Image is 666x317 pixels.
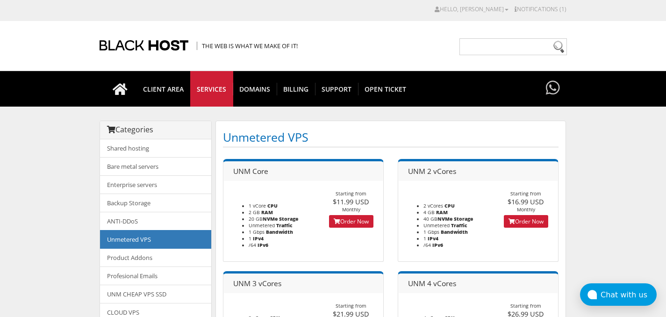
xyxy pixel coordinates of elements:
b: IPv4 [428,235,438,242]
span: Billing [277,83,315,95]
span: /64 [423,242,431,248]
span: The Web is what we make of it! [197,42,298,50]
a: Profesional Emails [100,267,211,285]
a: Order Now [329,215,373,228]
span: 1 [423,235,426,242]
b: RAM [261,209,273,216]
span: 2 vCores [423,202,443,209]
span: 2 GB [249,209,260,216]
span: 20 GB [249,216,278,222]
span: SERVICES [190,83,233,95]
a: SERVICES [190,71,233,107]
b: Traffic [451,222,467,229]
a: Have questions? [544,71,562,106]
b: Bandwidth [441,229,468,235]
span: 1 Gbps [249,229,265,235]
b: IPv4 [253,235,264,242]
b: Bandwidth [266,229,293,235]
div: Chat with us [601,290,657,299]
span: Support [315,83,358,95]
span: Open Ticket [358,83,413,95]
b: NVMe [437,216,452,222]
span: 4 GB [423,209,435,216]
span: UNM Core [233,166,268,176]
a: Enterprise servers [100,175,211,194]
b: Storage [279,216,298,222]
a: Go to homepage [103,71,137,107]
h3: Categories [107,126,204,134]
span: UNM 3 vCores [233,278,281,288]
a: Bare metal servers [100,157,211,176]
b: CPU [267,202,278,209]
span: Unmetered [423,222,450,229]
a: Billing [277,71,315,107]
input: Need help? [459,38,567,55]
span: CLIENT AREA [136,83,191,95]
a: Product Addons [100,248,211,267]
a: Domains [233,71,277,107]
span: $11.99 USD [333,197,369,206]
div: Starting from Monthly [319,190,383,213]
span: 40 GB [423,216,452,222]
span: Unmetered [249,222,275,229]
a: Support [315,71,358,107]
a: CLIENT AREA [136,71,191,107]
b: Traffic [276,222,293,229]
a: Notifications (1) [515,5,566,13]
a: Shared hosting [100,139,211,158]
span: 1 vCore [249,202,266,209]
div: Starting from Monthly [494,190,558,213]
a: Order Now [504,215,548,228]
h1: Unmetered VPS [223,128,559,147]
span: $16.99 USD [508,197,544,206]
span: 1 Gbps [423,229,439,235]
b: NVMe [263,216,278,222]
b: CPU [444,202,455,209]
a: Backup Storage [100,194,211,212]
span: 1 [249,235,251,242]
span: UNM 4 vCores [408,278,456,288]
a: ANTI-DDoS [100,212,211,231]
span: UNM 2 vCores [408,166,456,176]
b: RAM [436,209,448,216]
a: UNM CHEAP VPS SSD [100,285,211,303]
b: IPv6 [432,242,443,248]
button: Chat with us [580,283,657,306]
a: Open Ticket [358,71,413,107]
b: Storage [454,216,473,222]
span: /64 [249,242,256,248]
span: Domains [233,83,277,95]
a: Hello, [PERSON_NAME] [435,5,508,13]
a: Unmetered VPS [100,230,211,249]
b: IPv6 [258,242,268,248]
